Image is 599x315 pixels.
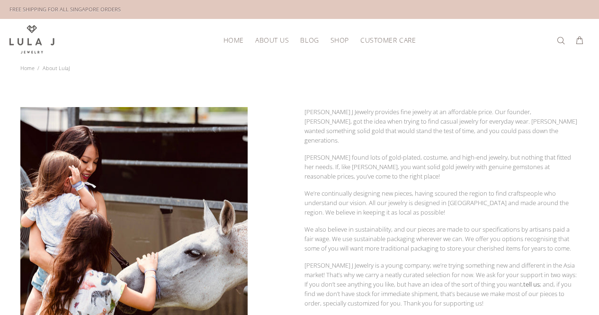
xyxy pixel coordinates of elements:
[37,62,73,75] li: About LulaJ
[360,36,416,44] span: Customer Care
[295,33,324,47] a: Blog
[304,107,579,145] p: [PERSON_NAME] J Jewelry provides fine jewelry at an affordable price. Our founder, [PERSON_NAME],...
[304,261,579,308] p: [PERSON_NAME] J Jewelry is a young company; we’re trying something new and different in the Asia ...
[250,33,295,47] a: About Us
[218,33,250,47] a: HOME
[523,280,540,288] a: tell us
[325,33,355,47] a: Shop
[255,36,289,44] span: About Us
[331,36,349,44] span: Shop
[9,4,121,15] div: FREE SHIPPING FOR ALL SINGAPORE ORDERS
[20,64,35,72] a: Home
[355,33,416,47] a: Customer Care
[224,36,244,44] span: HOME
[300,36,319,44] span: Blog
[304,189,579,217] p: We’re continually designing new pieces, having scoured the region to find craftspeople who unders...
[304,225,579,253] p: We also believe in sustainability, and our pieces are made to our specifications by artisans paid...
[304,153,579,181] p: [PERSON_NAME] found lots of gold-plated, costume, and high-end jewelry, but nothing that fitted h...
